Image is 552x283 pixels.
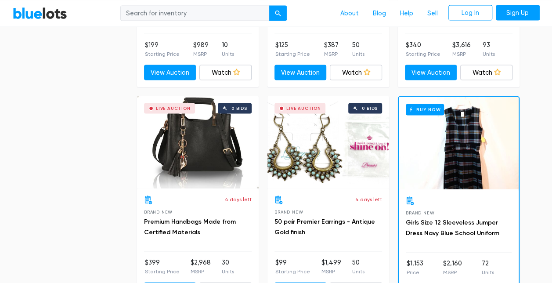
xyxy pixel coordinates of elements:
[231,106,247,111] div: 0 bids
[225,196,252,203] p: 4 days left
[144,210,173,214] span: Brand New
[452,50,471,58] p: MSRP
[191,258,211,276] li: $2,968
[222,268,234,276] p: Units
[267,96,389,189] a: Live Auction 0 bids
[13,7,67,19] a: BlueLots
[406,104,444,115] h6: Buy Now
[405,65,457,81] a: View Auction
[352,268,364,276] p: Units
[448,5,492,21] a: Log In
[355,196,382,203] p: 4 days left
[199,65,252,81] a: Watch
[275,258,310,276] li: $99
[482,268,494,276] p: Units
[275,40,310,58] li: $125
[275,50,310,58] p: Starting Price
[193,40,208,58] li: $989
[321,258,341,276] li: $1,499
[333,5,366,22] a: About
[407,268,423,276] p: Price
[324,50,338,58] p: MSRP
[145,50,180,58] p: Starting Price
[222,258,234,276] li: 30
[144,65,196,81] a: View Auction
[452,40,471,58] li: $3,616
[274,65,327,81] a: View Auction
[420,5,445,22] a: Sell
[482,259,494,276] li: 72
[460,65,512,81] a: Watch
[406,50,440,58] p: Starting Price
[145,258,180,276] li: $399
[156,106,191,111] div: Live Auction
[222,40,234,58] li: 10
[496,5,540,21] a: Sign Up
[274,218,375,236] a: 50 pair Premier Earrings - Antique Gold finish
[145,40,180,58] li: $199
[399,97,519,189] a: Buy Now
[352,40,364,58] li: 50
[274,210,303,214] span: Brand New
[144,218,236,236] a: Premium Handbags Made from Certified Materials
[406,210,434,215] span: Brand New
[352,258,364,276] li: 50
[145,268,180,276] p: Starting Price
[483,40,495,58] li: 93
[443,268,462,276] p: MSRP
[352,50,364,58] p: Units
[324,40,338,58] li: $387
[191,268,211,276] p: MSRP
[483,50,495,58] p: Units
[222,50,234,58] p: Units
[393,5,420,22] a: Help
[286,106,321,111] div: Live Auction
[407,259,423,276] li: $1,153
[275,268,310,276] p: Starting Price
[443,259,462,276] li: $2,160
[193,50,208,58] p: MSRP
[362,106,378,111] div: 0 bids
[406,40,440,58] li: $340
[120,5,270,21] input: Search for inventory
[330,65,382,81] a: Watch
[321,268,341,276] p: MSRP
[406,219,499,237] a: Girls Size 12 Sleeveless Jumper Dress Navy Blue School Uniform
[366,5,393,22] a: Blog
[137,96,259,189] a: Live Auction 0 bids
